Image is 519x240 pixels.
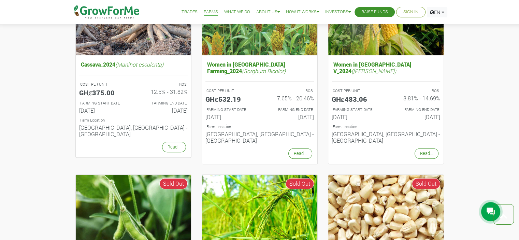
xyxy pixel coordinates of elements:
[79,59,188,69] h5: Cassava_2024
[256,9,280,16] a: About Us
[205,59,314,76] h5: Women in [GEOGRAPHIC_DATA] Farming_2024
[205,95,255,103] h5: GHȼ532.19
[351,67,396,74] i: ([PERSON_NAME])
[332,131,440,144] h6: [GEOGRAPHIC_DATA], [GEOGRAPHIC_DATA] - [GEOGRAPHIC_DATA]
[242,67,286,74] i: (Sorghum Bicolor)
[139,88,188,95] h6: 12.5% - 31.82%
[80,100,127,106] p: FARMING START DATE
[403,9,418,16] a: Sign In
[333,88,380,94] p: COST PER UNIT
[115,61,163,68] i: (Manihot esculenta)
[392,88,439,94] p: ROS
[266,107,313,113] p: FARMING END DATE
[333,124,439,130] p: Location of Farm
[412,178,440,189] span: Sold Out
[325,9,351,16] a: Investors
[391,114,440,120] h6: [DATE]
[159,178,188,189] span: Sold Out
[333,107,380,113] p: FARMING START DATE
[391,95,440,101] h6: 8.81% - 14.69%
[140,100,187,106] p: FARMING END DATE
[79,88,128,97] h5: GHȼ375.00
[332,114,381,120] h6: [DATE]
[140,82,187,87] p: ROS
[332,95,381,103] h5: GHȼ483.06
[286,9,319,16] a: How it Works
[206,124,313,130] p: Location of Farm
[182,9,198,16] a: Trades
[206,107,254,113] p: FARMING START DATE
[224,9,250,16] a: What We Do
[79,124,188,137] h6: [GEOGRAPHIC_DATA], [GEOGRAPHIC_DATA] - [GEOGRAPHIC_DATA]
[80,82,127,87] p: COST PER UNIT
[205,131,314,144] h6: [GEOGRAPHIC_DATA], [GEOGRAPHIC_DATA] - [GEOGRAPHIC_DATA]
[205,114,255,120] h6: [DATE]
[288,148,312,159] a: Read...
[80,117,187,123] p: Location of Farm
[79,107,128,114] h6: [DATE]
[206,88,254,94] p: COST PER UNIT
[266,88,313,94] p: ROS
[427,7,447,17] a: EN
[332,59,440,76] h5: Women in [GEOGRAPHIC_DATA] V_2024
[415,148,438,159] a: Read...
[392,107,439,113] p: FARMING END DATE
[204,9,218,16] a: Farms
[286,178,314,189] span: Sold Out
[162,142,186,152] a: Read...
[139,107,188,114] h6: [DATE]
[361,9,388,16] a: Raise Funds
[265,114,314,120] h6: [DATE]
[265,95,314,101] h6: 7.65% - 20.46%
